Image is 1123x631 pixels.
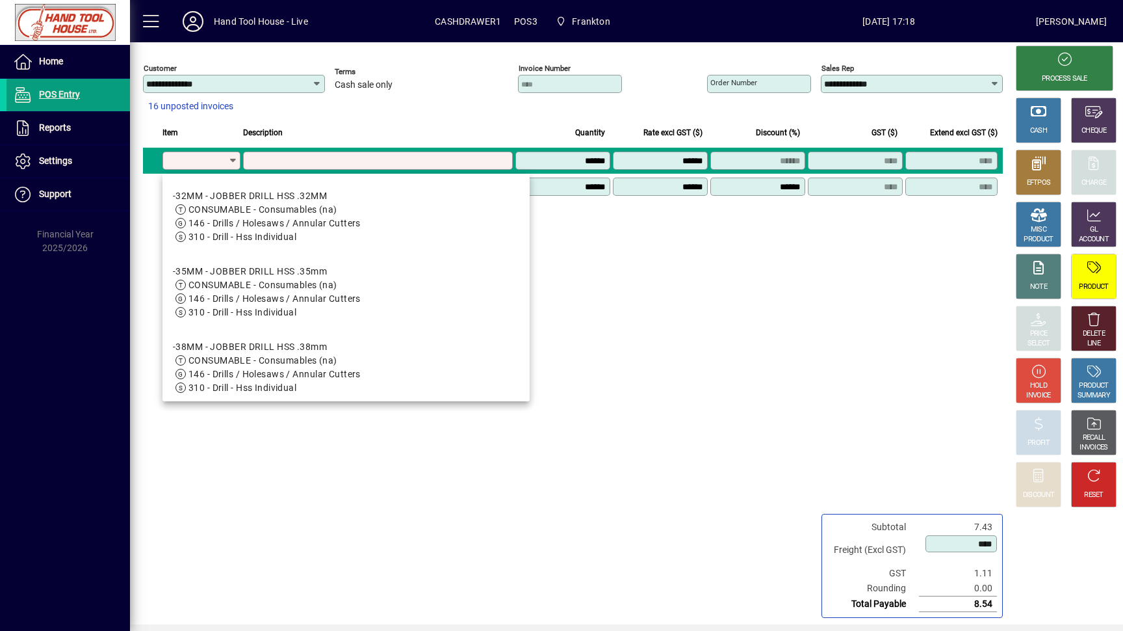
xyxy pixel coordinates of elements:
div: Hand Tool House - Live [214,11,308,32]
td: 0.00 [919,581,997,597]
a: Support [6,178,130,211]
span: Quantity [575,126,605,140]
div: PROFIT [1027,438,1050,448]
div: PROCESS SALE [1042,74,1087,84]
div: PRODUCT [1024,235,1053,245]
td: Total Payable [827,597,919,612]
td: 8.54 [919,597,997,612]
div: RECALL [1083,433,1105,443]
div: CASH [1030,126,1047,136]
div: EFTPOS [1027,178,1051,188]
div: INVOICE [1026,391,1050,401]
span: Item [162,126,178,140]
div: INVOICES [1079,443,1107,453]
mat-option: -35MM - JOBBER DRILL HSS .35mm [162,254,530,330]
span: 16 unposted invoices [148,100,233,113]
td: 1.11 [919,566,997,581]
span: Description [243,126,283,140]
span: Home [39,56,63,66]
td: Freight (Excl GST) [827,535,919,566]
td: Subtotal [827,520,919,535]
span: Discount (%) [756,126,800,140]
a: Home [6,46,130,78]
span: 310 - Drill - Hss Individual [188,232,296,242]
mat-option: -32MM - JOBBER DRILL HSS .32MM [162,179,530,254]
div: DISCOUNT [1023,490,1054,500]
td: Rounding [827,581,919,597]
span: Rate excl GST ($) [643,126,703,140]
a: Settings [6,145,130,178]
div: -35MM - JOBBER DRILL HSS .35mm [173,265,361,278]
span: Cash sale only [335,80,393,90]
span: GST ($) [871,126,897,140]
span: Terms [335,68,413,76]
span: Support [39,189,71,199]
span: CONSUMABLE - Consumables (na) [188,355,337,366]
span: Frankton [550,10,615,33]
button: Profile [172,10,214,33]
div: ACCOUNT [1079,235,1109,245]
mat-label: Sales rep [821,64,854,73]
div: MISC [1031,225,1046,235]
span: CASHDRAWER1 [435,11,501,32]
span: Extend excl GST ($) [930,126,998,140]
span: [DATE] 17:18 [742,11,1036,32]
div: PRODUCT [1079,282,1108,292]
span: CONSUMABLE - Consumables (na) [188,204,337,215]
div: HOLD [1030,381,1047,391]
div: DELETE [1083,329,1105,339]
span: CONSUMABLE - Consumables (na) [188,280,337,290]
div: GL [1090,225,1098,235]
div: PRODUCT [1079,381,1108,391]
span: POS3 [514,11,537,32]
span: 146 - Drills / Holesaws / Annular Cutters [188,369,361,379]
div: -32MM - JOBBER DRILL HSS .32MM [173,189,361,203]
span: Settings [39,155,72,166]
span: Frankton [572,11,610,32]
mat-option: -38MM - JOBBER DRILL HSS .38mm [162,330,530,405]
button: 16 unposted invoices [143,95,239,118]
div: -38MM - JOBBER DRILL HSS .38mm [173,340,361,354]
td: 7.43 [919,520,997,535]
span: 310 - Drill - Hss Individual [188,383,296,393]
span: POS Entry [39,89,80,100]
div: [PERSON_NAME] [1036,11,1107,32]
div: LINE [1087,339,1100,349]
mat-label: Customer [144,64,177,73]
span: Reports [39,122,71,133]
span: 310 - Drill - Hss Individual [188,307,296,317]
td: GST [827,566,919,581]
div: SELECT [1027,339,1050,349]
div: CHEQUE [1081,126,1106,136]
mat-label: Invoice number [519,64,571,73]
a: Reports [6,112,130,144]
mat-label: Order number [710,78,757,87]
span: 146 - Drills / Holesaws / Annular Cutters [188,218,361,228]
div: SUMMARY [1078,391,1110,401]
span: 146 - Drills / Holesaws / Annular Cutters [188,293,361,304]
div: PRICE [1030,329,1048,339]
div: NOTE [1030,282,1047,292]
div: RESET [1084,490,1104,500]
div: CHARGE [1081,178,1107,188]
